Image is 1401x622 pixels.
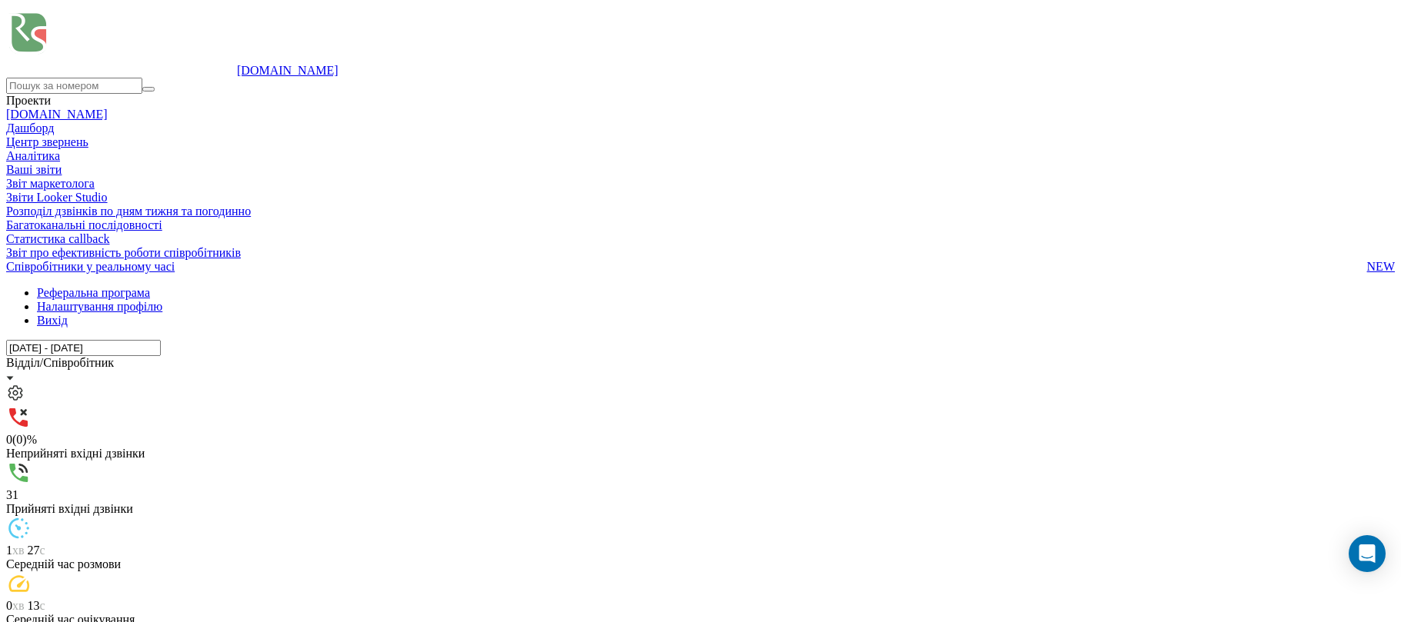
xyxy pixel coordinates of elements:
a: Дашборд [6,121,54,135]
div: Open Intercom Messenger [1349,535,1386,572]
a: Багатоканальні послідовності [6,218,1395,232]
a: Статистика callback [6,232,1395,246]
span: Звіт про ефективність роботи співробітників [6,246,241,260]
div: 31 [6,488,1395,502]
span: Багатоканальні послідовності [6,218,162,232]
span: 0 [6,599,28,612]
a: Налаштування профілю [37,300,162,313]
div: Проекти [6,94,1395,108]
a: Співробітники у реальному часіNEW [6,260,1395,274]
div: Відділ/Співробітник [6,356,1395,370]
span: Звіти Looker Studio [6,191,108,205]
span: Розподіл дзвінків по дням тижня та погодинно [6,205,251,218]
a: [DOMAIN_NAME] [237,64,339,77]
div: Середній час розмови [6,557,1395,571]
a: [DOMAIN_NAME] [6,108,108,121]
span: Співробітники у реальному часі [6,260,175,274]
a: Аналiтика [6,149,60,162]
div: 0 (0)% [6,433,1395,447]
a: Звіт маркетолога [6,177,1395,191]
span: 13 [28,599,45,612]
a: Реферальна програма [37,286,150,299]
span: хв [12,544,28,557]
input: Пошук за номером [6,78,142,94]
a: Звіти Looker Studio [6,191,1395,205]
div: Прийняті вхідні дзвінки [6,502,1395,516]
a: Звіт про ефективність роботи співробітників [6,246,1395,260]
span: Звіт маркетолога [6,177,95,191]
span: Статистика callback [6,232,109,246]
span: 1 [6,544,28,557]
span: 27 [28,544,45,557]
a: Центр звернень [6,135,88,148]
span: c [40,599,45,612]
span: NEW [1367,260,1395,274]
a: Ваші звіти [6,163,1395,177]
a: Вихід [37,314,68,327]
span: хв [12,599,28,612]
span: Ваші звіти [6,163,62,177]
span: c [40,544,45,557]
a: Розподіл дзвінків по дням тижня та погодинно [6,205,1395,218]
div: Неприйняті вхідні дзвінки [6,447,1395,461]
img: Ringostat logo [6,6,237,75]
